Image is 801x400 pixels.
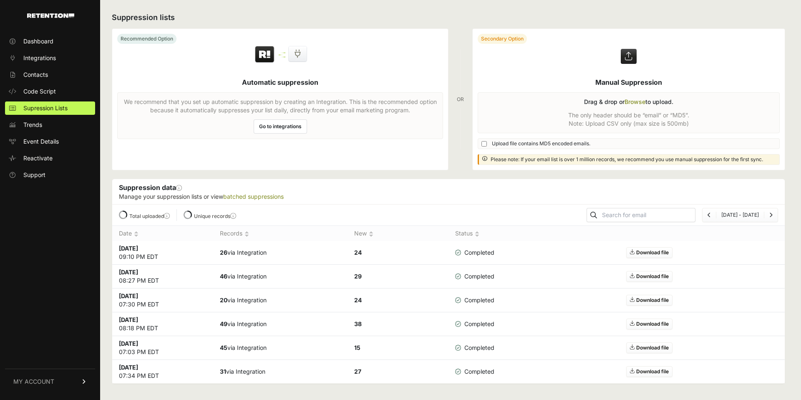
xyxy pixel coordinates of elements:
[5,152,95,165] a: Reactivate
[354,344,360,351] strong: 15
[27,13,74,18] img: Retention.com
[279,54,285,56] img: integration
[220,368,226,375] strong: 31
[244,231,249,237] img: no_sort-eaf950dc5ab64cae54d48a5578032e96f70b2ecb7d747501f34c8f2db400fb66.gif
[220,249,227,256] strong: 26
[716,212,764,218] li: [DATE] - [DATE]
[23,154,53,162] span: Reactivate
[213,336,348,360] td: via Integration
[23,137,59,146] span: Event Details
[626,271,673,282] a: Download file
[5,101,95,115] a: Supression Lists
[220,320,227,327] strong: 49
[23,87,56,96] span: Code Script
[254,46,275,64] img: Retention
[455,272,494,281] span: Completed
[626,366,673,377] a: Download file
[223,193,284,200] a: batched suppressions
[23,37,53,46] span: Dashboard
[354,273,362,280] strong: 29
[600,209,695,221] input: Search for email
[112,241,213,265] td: 09:10 PM EDT
[455,296,494,304] span: Completed
[112,226,213,241] th: Date
[354,249,362,256] strong: 24
[23,171,45,179] span: Support
[348,226,448,241] th: New
[119,364,138,371] strong: [DATE]
[112,179,785,204] div: Suppression data
[5,68,95,81] a: Contacts
[112,312,213,336] td: 08:18 PM EDT
[13,377,54,386] span: MY ACCOUNT
[455,344,494,352] span: Completed
[129,213,170,219] label: Total uploaded
[134,231,139,237] img: no_sort-eaf950dc5ab64cae54d48a5578032e96f70b2ecb7d747501f34c8f2db400fb66.gif
[119,340,138,347] strong: [DATE]
[5,35,95,48] a: Dashboard
[455,367,494,376] span: Completed
[220,273,227,280] strong: 46
[123,98,438,114] p: We recommend that you set up automatic suppression by creating an Integration. This is the recomm...
[5,118,95,132] a: Trends
[626,247,673,258] a: Download file
[220,296,227,304] strong: 20
[213,360,348,384] td: via Integration
[369,231,373,237] img: no_sort-eaf950dc5ab64cae54d48a5578032e96f70b2ecb7d747501f34c8f2db400fb66.gif
[354,296,362,304] strong: 24
[354,320,362,327] strong: 38
[626,295,673,306] a: Download file
[448,226,516,241] th: Status
[213,241,348,265] td: via Integration
[769,212,773,218] a: Next
[119,245,138,252] strong: [DATE]
[194,213,236,219] label: Unique records
[492,140,590,147] span: Upload file contains MD5 encoded emails.
[119,192,778,201] p: Manage your suppression lists or view
[455,248,494,257] span: Completed
[23,104,68,112] span: Supression Lists
[708,212,711,218] a: Previous
[5,85,95,98] a: Code Script
[119,316,138,323] strong: [DATE]
[23,121,42,129] span: Trends
[626,342,673,353] a: Download file
[23,71,48,79] span: Contacts
[5,135,95,148] a: Event Details
[5,168,95,182] a: Support
[279,56,285,58] img: integration
[242,77,318,87] h5: Automatic suppression
[626,319,673,329] a: Download file
[112,265,213,289] td: 08:27 PM EDT
[457,28,464,170] div: OR
[702,208,778,222] nav: Page navigation
[112,336,213,360] td: 07:03 PM EDT
[119,292,138,299] strong: [DATE]
[354,368,361,375] strong: 27
[119,268,138,276] strong: [DATE]
[455,320,494,328] span: Completed
[220,344,227,351] strong: 45
[112,360,213,384] td: 07:34 PM EDT
[254,119,307,134] a: Go to integrations
[481,141,487,147] input: Upload file contains MD5 encoded emails.
[213,312,348,336] td: via Integration
[475,231,479,237] img: no_sort-eaf950dc5ab64cae54d48a5578032e96f70b2ecb7d747501f34c8f2db400fb66.gif
[112,289,213,312] td: 07:30 PM EDT
[23,54,56,62] span: Integrations
[5,369,95,394] a: MY ACCOUNT
[213,289,348,312] td: via Integration
[117,34,176,44] div: Recommended Option
[213,265,348,289] td: via Integration
[279,52,285,53] img: integration
[213,226,348,241] th: Records
[112,12,785,23] h2: Suppression lists
[5,51,95,65] a: Integrations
